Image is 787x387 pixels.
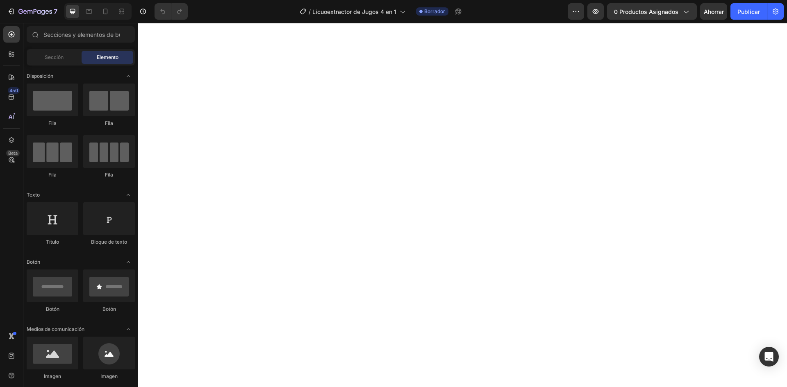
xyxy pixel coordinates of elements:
[27,192,40,198] font: Texto
[27,259,40,265] font: Botón
[704,8,724,15] font: Ahorrar
[105,172,113,178] font: Fila
[607,3,697,20] button: 0 productos asignados
[737,8,760,15] font: Publicar
[27,326,84,332] font: Medios de comunicación
[700,3,727,20] button: Ahorrar
[614,8,678,15] font: 0 productos asignados
[309,8,311,15] font: /
[122,256,135,269] span: Abrir con palanca
[45,54,64,60] font: Sección
[46,239,59,245] font: Título
[424,8,445,14] font: Borrador
[155,3,188,20] div: Deshacer/Rehacer
[44,373,61,379] font: Imagen
[122,323,135,336] span: Abrir con palanca
[54,7,57,16] font: 7
[3,3,61,20] button: 7
[312,8,396,15] font: Licuoextractor de Jugos 4 en 1
[9,88,18,93] font: 450
[48,172,57,178] font: Fila
[27,73,53,79] font: Disposición
[122,70,135,83] span: Abrir con palanca
[100,373,118,379] font: Imagen
[46,306,59,312] font: Botón
[759,347,779,367] div: Abrir Intercom Messenger
[138,23,787,387] iframe: Área de diseño
[48,120,57,126] font: Fila
[91,239,127,245] font: Bloque de texto
[97,54,118,60] font: Elemento
[27,26,135,43] input: Secciones y elementos de búsqueda
[105,120,113,126] font: Fila
[122,188,135,201] span: Abrir con palanca
[8,150,18,156] font: Beta
[102,306,116,312] font: Botón
[730,3,767,20] button: Publicar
